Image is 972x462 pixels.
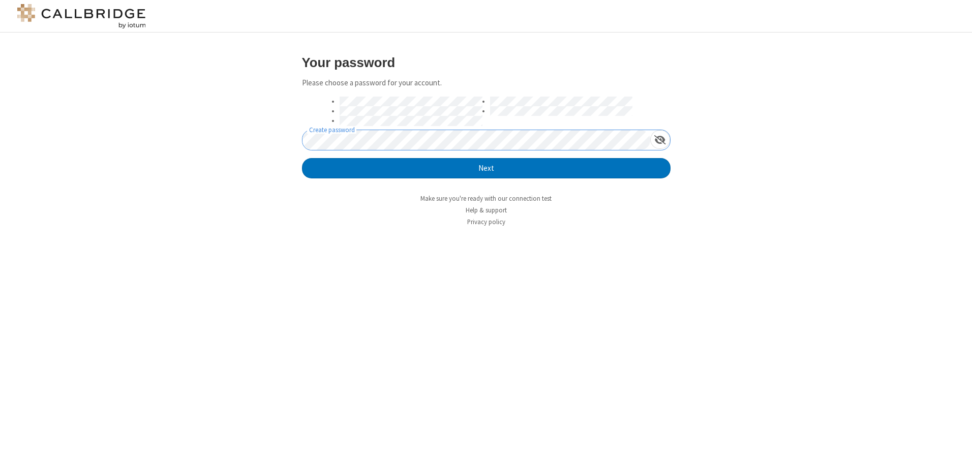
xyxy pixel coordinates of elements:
p: Please choose a password for your account. [302,77,671,89]
img: logo@2x.png [15,4,147,28]
a: Privacy policy [467,218,505,226]
input: Create password [302,130,650,150]
a: Help & support [466,206,507,214]
h3: Your password [302,55,671,70]
a: Make sure you're ready with our connection test [420,194,552,203]
button: Next [302,158,671,178]
div: Show password [650,130,670,149]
